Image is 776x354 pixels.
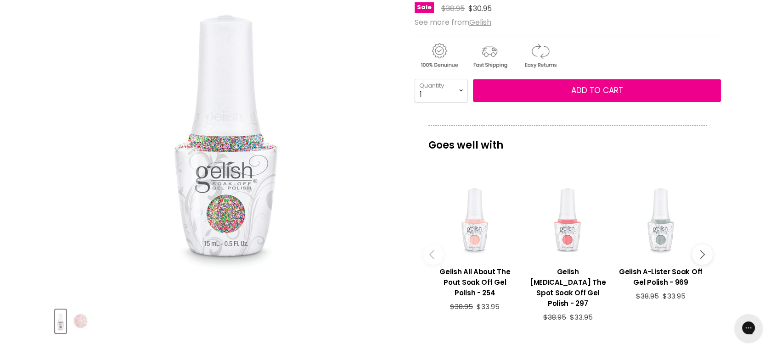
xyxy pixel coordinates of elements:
span: $33.95 [477,302,500,311]
span: $38.95 [543,312,566,322]
span: Add to cart [571,85,623,96]
h3: Gelish [MEDICAL_DATA] The Spot Soak Off Gel Polish - 297 [526,266,609,309]
span: $38.95 [441,3,465,14]
img: genuine.gif [415,42,463,70]
button: Gelish Lots Of Dots Soak Off Gel Polish - 952 [55,310,66,333]
img: shipping.gif [465,42,514,70]
a: View product:Gelish A-Lister Soak Off Gel Polish - 969 [619,260,703,292]
button: Add to cart [473,79,721,102]
iframe: Gorgias live chat messenger [730,311,767,345]
a: Gelish [469,17,491,28]
span: $38.95 [636,291,659,301]
button: Gelish Lots Of Dots Soak Off Gel Polish - 952 [69,310,92,333]
h3: Gelish A-Lister Soak Off Gel Polish - 969 [619,266,703,288]
img: Gelish Lots Of Dots Soak Off Gel Polish - 952 [56,310,65,332]
a: View product:Gelish Beauty Marks The Spot Soak Off Gel Polish - 297 [526,260,609,313]
h3: Gelish All About The Pout Soak Off Gel Polish - 254 [433,266,517,298]
span: $30.95 [468,3,492,14]
img: Gelish Lots Of Dots Soak Off Gel Polish - 952 [70,310,91,332]
span: $33.95 [663,291,686,301]
span: $33.95 [569,312,592,322]
span: Sale [415,2,434,13]
p: Goes well with [428,125,707,155]
span: $38.95 [450,302,473,311]
div: Product thumbnails [54,307,399,333]
select: Quantity [415,79,467,102]
img: returns.gif [516,42,564,70]
a: View product:Gelish All About The Pout Soak Off Gel Polish - 254 [433,260,517,303]
span: See more from [415,17,491,28]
